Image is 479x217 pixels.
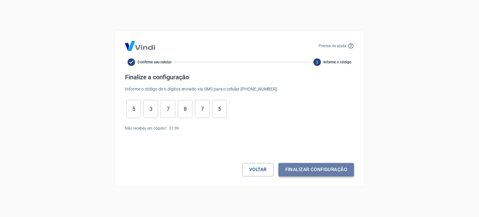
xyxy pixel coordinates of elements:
[278,163,354,176] button: Finalizar configuração
[316,60,318,64] text: 2
[319,43,346,49] p: Precisa de ajuda
[138,59,172,65] span: Confirme seu celular
[323,59,351,65] span: Informe o código
[125,41,155,51] img: Logo Vind
[169,126,179,131] p: 01 : 09
[125,86,354,92] p: Informe o código de 6 dígitos enviado via SMS para o celular [PHONE_NUMBER] .
[125,73,354,81] h4: Finalize a configuração
[125,126,167,131] p: Não recebeu um cógido?
[242,163,273,176] button: Voltar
